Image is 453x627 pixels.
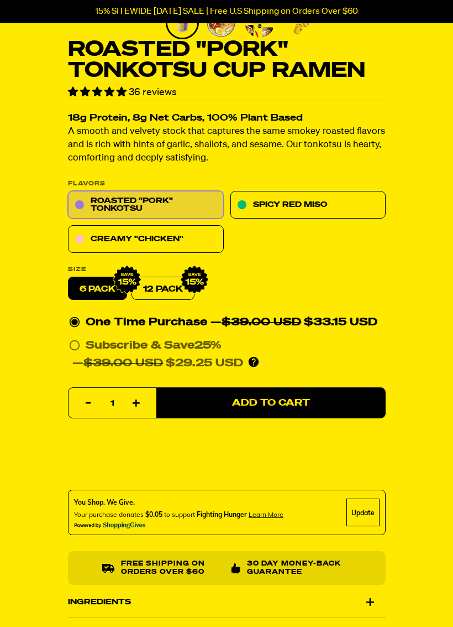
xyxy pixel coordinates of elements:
label: Size [68,267,386,273]
span: to support [164,511,195,519]
span: Learn more about donating [249,511,283,519]
img: IMG_9632.png [180,266,209,294]
a: Spicy Red Miso [230,191,386,219]
p: 15% SITEWIDE [DATE] SALE | Free U.S Shipping on Orders Over $60 [95,7,358,17]
div: Subscribe & Save [86,337,222,355]
span: 4.75 stars [68,87,129,97]
p: A smooth and velvety stock that captures the same smokey roasted flavors and is rich with hints o... [68,126,386,165]
button: Add to Cart [156,388,386,419]
input: quantity [75,388,150,419]
span: Add to Cart [232,398,310,408]
p: 30 Day Money-Back Guarantee [246,561,351,577]
p: Free shipping on orders over $60 [121,561,222,577]
span: 25% [194,340,222,351]
h2: 18g Protein, 8g Net Carbs, 100% Plant Based [68,114,386,123]
div: Update Cause Button [346,499,380,527]
div: Ingredients [68,587,386,618]
span: Your purchase donates [74,511,144,519]
div: — $29.25 USD [72,355,243,372]
a: Creamy "Chicken" [68,226,224,253]
img: IMG_9632.png [113,266,141,294]
div: One Time Purchase [69,314,384,331]
div: — $33.15 USD [210,314,377,331]
div: You Shop. We Give. [74,498,283,508]
h1: Roasted "Pork" Tonkotsu Cup Ramen [68,39,386,81]
a: Roasted "Pork" Tonkotsu [68,191,224,219]
del: $39.00 USD [222,317,301,328]
del: $39.00 USD [83,358,163,369]
p: Flavors [68,181,386,187]
span: 36 reviews [129,87,177,97]
img: Powered By ShoppingGives [74,522,146,530]
span: $0.05 [145,511,162,519]
a: 12 Pack [131,277,194,300]
span: Fighting Hunger [197,511,247,519]
label: 6 pack [68,277,127,300]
